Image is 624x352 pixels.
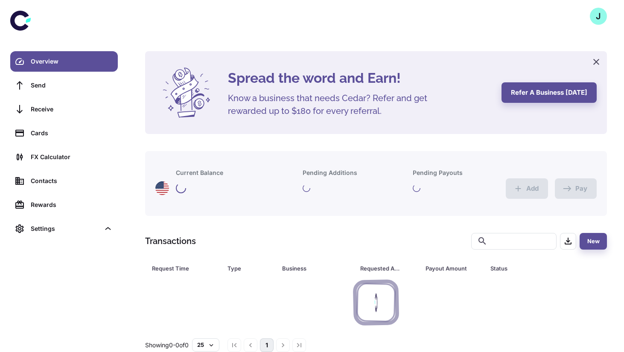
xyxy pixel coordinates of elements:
[360,262,404,274] div: Requested Amount
[145,235,196,247] h1: Transactions
[426,262,469,274] div: Payout Amount
[490,262,560,274] div: Status
[360,262,415,274] span: Requested Amount
[303,168,357,177] h6: Pending Additions
[413,168,463,177] h6: Pending Payouts
[260,338,274,352] button: page 1
[152,262,206,274] div: Request Time
[502,82,597,103] button: Refer a business [DATE]
[10,195,118,215] a: Rewards
[31,128,113,138] div: Cards
[226,338,307,352] nav: pagination navigation
[10,218,118,239] div: Settings
[10,147,118,167] a: FX Calculator
[10,99,118,119] a: Receive
[10,123,118,143] a: Cards
[31,224,100,233] div: Settings
[227,262,261,274] div: Type
[31,152,113,162] div: FX Calculator
[31,200,113,209] div: Rewards
[10,75,118,96] a: Send
[590,8,607,25] button: J
[31,105,113,114] div: Receive
[490,262,572,274] span: Status
[426,262,481,274] span: Payout Amount
[152,262,217,274] span: Request Time
[192,338,219,351] button: 25
[580,233,607,250] button: New
[228,68,491,88] h4: Spread the word and Earn!
[145,340,189,350] p: Showing 0-0 of 0
[10,171,118,191] a: Contacts
[10,51,118,72] a: Overview
[31,81,113,90] div: Send
[31,176,113,186] div: Contacts
[31,57,113,66] div: Overview
[227,262,272,274] span: Type
[176,168,223,177] h6: Current Balance
[228,92,441,117] h5: Know a business that needs Cedar? Refer and get rewarded up to $180 for every referral.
